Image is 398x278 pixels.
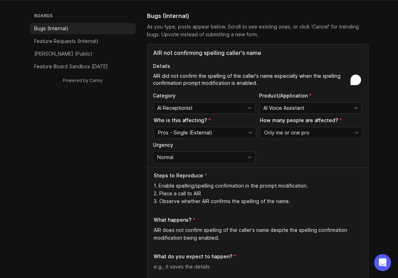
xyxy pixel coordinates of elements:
[158,129,244,137] input: Pros - Single (External)
[263,104,349,112] input: AI Voice Assistant
[153,63,362,70] p: Details
[62,76,104,84] a: Powered by Canny
[260,127,362,139] div: toggle menu
[34,50,93,57] p: [PERSON_NAME] (Public)
[30,36,136,47] a: Feature Requests (Internal)
[245,130,256,135] svg: toggle icon
[157,153,173,161] span: Normal
[350,105,361,111] svg: toggle icon
[154,216,191,223] p: What happens?
[33,12,136,21] h3: Boards
[153,49,362,57] input: Title
[154,127,256,139] div: toggle menu
[34,25,68,32] p: Bugs (Internal)
[259,102,362,114] div: toggle menu
[153,92,256,99] p: Category
[154,172,203,179] p: Steps to Reproduce
[34,63,108,70] p: Feature Board Sandbox [DATE]
[154,226,362,242] textarea: AIR does not confirm spelling of the caller's name despite the spelling confirmation modification...
[153,141,256,149] p: Urgency
[154,182,362,205] textarea: 1. Enable spelling/spelling confirmation in the prompt modification. 2. Place a call to AIR 3. Ob...
[374,254,391,271] div: Open Intercom Messenger
[154,117,256,124] p: Who is this affecting?
[244,105,255,111] svg: toggle icon
[351,130,362,135] svg: toggle icon
[260,117,362,124] p: How many people are affected?
[30,23,136,34] a: Bugs (Internal)
[153,102,256,114] div: toggle menu
[157,104,243,112] input: AI Receptionist
[153,72,362,87] textarea: To enrich screen reader interactions, please activate Accessibility in Grammarly extension settings
[154,253,232,260] p: What do you expect to happen?
[34,38,98,45] p: Feature Requests (Internal)
[147,12,189,20] h1: Bugs (Internal)
[147,23,368,38] div: As you type, posts appear below. Scroll to see existing ones, or click 'Cancel' for trending bugs...
[244,154,255,160] svg: toggle icon
[259,92,362,99] p: Product/Application
[30,61,136,72] a: Feature Board Sandbox [DATE]
[264,129,310,137] span: Only me or one pro
[30,48,136,59] a: [PERSON_NAME] (Public)
[153,151,256,163] div: toggle menu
